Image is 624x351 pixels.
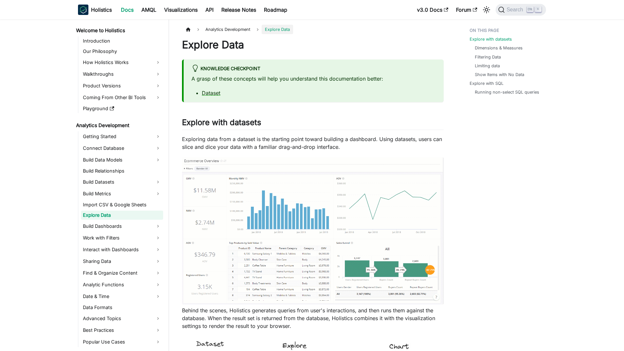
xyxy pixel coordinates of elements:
[81,303,163,312] a: Data Formats
[81,244,163,255] a: Interact with Dashboards
[137,5,160,15] a: AMQL
[81,221,163,231] a: Build Dashboards
[475,45,523,51] a: Dimensions & Measures
[81,200,163,209] a: Import CSV & Google Sheets
[81,47,163,56] a: Our Philosophy
[81,92,163,103] a: Coming From Other BI Tools
[182,25,194,34] a: Home page
[475,63,500,69] a: Limiting data
[81,313,163,324] a: Advanced Topics
[160,5,201,15] a: Visualizations
[81,256,163,266] a: Sharing Data
[81,279,163,290] a: Analytic Functions
[81,155,163,165] a: Build Data Models
[475,71,524,78] a: Show Items with No Data
[475,54,501,60] a: Filtering Data
[452,5,481,15] a: Forum
[117,5,137,15] a: Docs
[260,5,291,15] a: Roadmap
[217,5,260,15] a: Release Notes
[201,5,217,15] a: API
[191,65,436,73] div: Knowledge Checkpoint
[191,75,436,83] p: A grasp of these concepts will help you understand this documentation better:
[78,5,112,15] a: HolisticsHolistics
[74,121,163,130] a: Analytics Development
[91,6,112,14] b: Holistics
[81,268,163,278] a: Find & Organize Content
[505,7,527,13] span: Search
[81,57,163,68] a: How Holistics Works
[81,36,163,45] a: Introduction
[481,5,492,15] button: Switch between dark and light mode (currently light mode)
[81,177,163,187] a: Build Datasets
[496,4,546,16] button: Search (Ctrl+K)
[413,5,452,15] a: v3.0 Docs
[535,6,541,12] kbd: K
[182,25,444,34] nav: Breadcrumbs
[74,26,163,35] a: Welcome to Holistics
[81,104,163,113] a: Playground
[81,211,163,220] a: Explore Data
[81,69,163,79] a: Walkthroughs
[81,291,163,302] a: Date & Time
[81,143,163,153] a: Connect Database
[81,233,163,243] a: Work with Filters
[182,118,444,130] h2: Explore with datasets
[475,89,539,95] a: Running non-select SQL queries
[81,325,163,335] a: Best Practices
[81,337,163,347] a: Popular Use Cases
[71,19,169,351] nav: Docs sidebar
[81,166,163,175] a: Build Relationships
[202,90,220,96] a: Dataset
[182,135,444,151] p: Exploring data from a dataset is the starting point toward building a dashboard. Using datasets, ...
[182,38,444,51] h1: Explore Data
[78,5,88,15] img: Holistics
[81,81,163,91] a: Product Versions
[81,131,163,142] a: Getting Started
[470,80,503,86] a: Explore with SQL
[470,36,512,42] a: Explore with datasets
[182,306,444,330] p: Behind the scenes, Holistics generates queries from user's interactions, and then runs them again...
[81,188,163,199] a: Build Metrics
[262,25,293,34] span: Explore Data
[202,25,253,34] span: Analytics Development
